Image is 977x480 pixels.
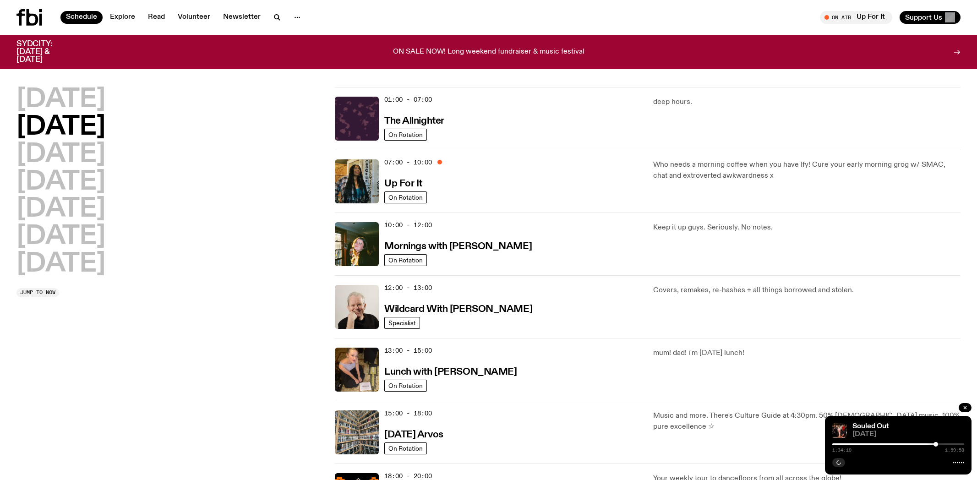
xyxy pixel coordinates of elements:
span: On Rotation [388,131,423,138]
img: SLC lunch cover [335,348,379,392]
span: 07:00 - 10:00 [384,158,432,167]
img: Stuart is smiling charmingly, wearing a black t-shirt against a stark white background. [335,285,379,329]
a: On Rotation [384,254,427,266]
button: Jump to now [16,288,59,297]
a: Volunteer [172,11,216,24]
span: 15:00 - 18:00 [384,409,432,418]
button: [DATE] [16,142,105,168]
a: On Rotation [384,442,427,454]
button: [DATE] [16,115,105,140]
span: On Rotation [388,445,423,452]
a: Mornings with [PERSON_NAME] [384,240,532,251]
span: 10:00 - 12:00 [384,221,432,229]
a: Wildcard With [PERSON_NAME] [384,303,532,314]
h3: Mornings with [PERSON_NAME] [384,242,532,251]
p: mum! dad! i'm [DATE] lunch! [653,348,961,359]
h3: Lunch with [PERSON_NAME] [384,367,517,377]
span: On Rotation [388,382,423,389]
a: Souled Out [852,423,889,430]
button: [DATE] [16,224,105,250]
h3: Wildcard With [PERSON_NAME] [384,305,532,314]
span: 13:00 - 15:00 [384,346,432,355]
a: On Rotation [384,129,427,141]
span: Specialist [388,319,416,326]
span: 1:34:10 [832,448,851,453]
a: The Allnighter [384,115,444,126]
p: Covers, remakes, re-hashes + all things borrowed and stolen. [653,285,961,296]
p: ON SALE NOW! Long weekend fundraiser & music festival [393,48,584,56]
button: [DATE] [16,196,105,222]
p: deep hours. [653,97,961,108]
h3: Up For It [384,179,422,189]
a: Explore [104,11,141,24]
button: On AirUp For It [820,11,892,24]
img: Ify - a Brown Skin girl with black braided twists, looking up to the side with her tongue stickin... [335,159,379,203]
h3: The Allnighter [384,116,444,126]
span: 1:59:58 [945,448,964,453]
img: A corner shot of the fbi music library [335,410,379,454]
img: Freya smiles coyly as she poses for the image. [335,222,379,266]
span: Jump to now [20,290,55,295]
button: [DATE] [16,251,105,277]
h3: SYDCITY: [DATE] & [DATE] [16,40,75,64]
a: Schedule [60,11,103,24]
span: On Rotation [388,256,423,263]
span: 01:00 - 07:00 [384,95,432,104]
a: On Rotation [384,380,427,392]
a: On Rotation [384,191,427,203]
a: Up For It [384,177,422,189]
span: Support Us [905,13,942,22]
p: Keep it up guys. Seriously. No notes. [653,222,961,233]
span: [DATE] [852,431,964,438]
h3: [DATE] Arvos [384,430,443,440]
a: Lunch with [PERSON_NAME] [384,365,517,377]
a: Newsletter [218,11,266,24]
a: [DATE] Arvos [384,428,443,440]
p: Music and more. There's Culture Guide at 4:30pm. 50% [DEMOGRAPHIC_DATA] music, 100% pure excellen... [653,410,961,432]
span: On Rotation [388,194,423,201]
p: Who needs a morning coffee when you have Ify! Cure your early morning grog w/ SMAC, chat and extr... [653,159,961,181]
span: 12:00 - 13:00 [384,284,432,292]
button: Support Us [900,11,961,24]
button: [DATE] [16,87,105,113]
a: Specialist [384,317,420,329]
button: [DATE] [16,169,105,195]
a: Read [142,11,170,24]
